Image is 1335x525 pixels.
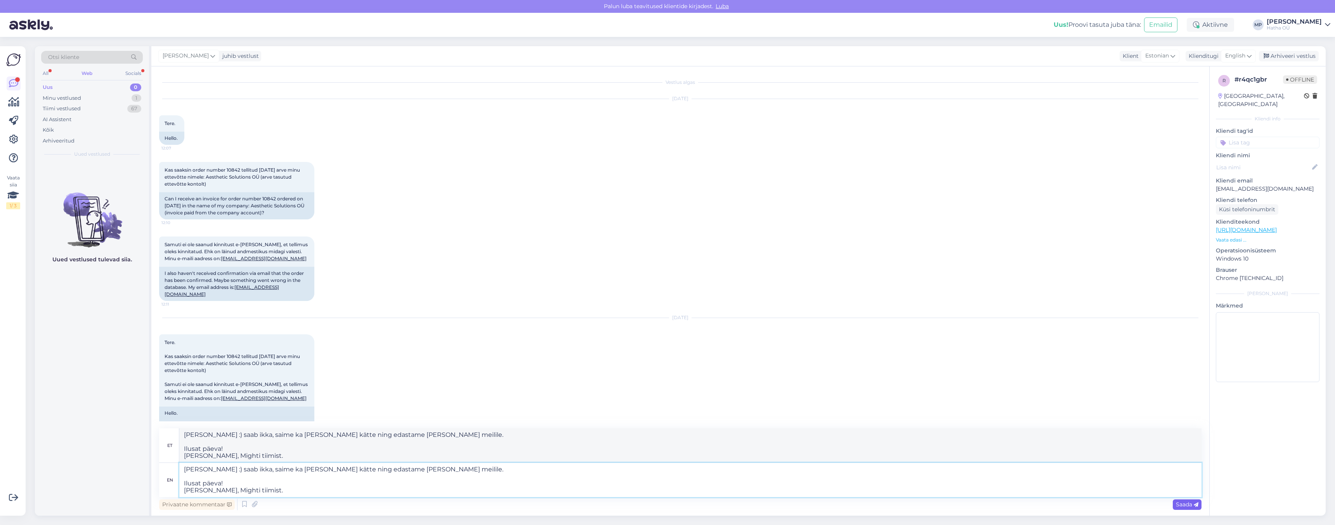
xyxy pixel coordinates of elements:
div: Uus [43,83,53,91]
div: et [167,439,172,452]
div: Kõik [43,126,54,134]
span: Uued vestlused [74,151,110,158]
button: Emailid [1144,17,1177,32]
p: Kliendi email [1216,177,1319,185]
a: [EMAIL_ADDRESS][DOMAIN_NAME] [221,395,307,401]
div: Vaata siia [6,174,20,209]
div: [GEOGRAPHIC_DATA], [GEOGRAPHIC_DATA] [1218,92,1304,108]
span: Tere. [165,120,175,126]
div: Aktiivne [1187,18,1234,32]
p: Brauser [1216,266,1319,274]
span: r [1222,78,1226,83]
div: Kliendi info [1216,115,1319,122]
div: Arhiveeri vestlus [1259,51,1319,61]
div: Web [80,68,94,78]
span: [PERSON_NAME] [163,52,209,60]
div: 0 [130,83,141,91]
span: Otsi kliente [48,53,79,61]
p: Kliendi nimi [1216,151,1319,160]
div: 1 / 3 [6,202,20,209]
div: en [167,473,173,487]
div: [PERSON_NAME] [1216,290,1319,297]
div: [DATE] [159,314,1201,321]
span: Offline [1283,75,1317,84]
p: Chrome [TECHNICAL_ID] [1216,274,1319,282]
div: MP [1253,19,1264,30]
span: Samuti ei ole saanud kinnitust e-[PERSON_NAME], et tellimus oleks kinnitatud. Ehk on läinud andme... [165,242,309,261]
div: [PERSON_NAME] [1267,19,1322,25]
textarea: [PERSON_NAME] :) saab ikka, saime ka [PERSON_NAME] kätte ning edastame [PERSON_NAME] meilile. Ilu... [179,428,1201,462]
div: I also haven't received confirmation via email that the order has been confirmed. Maybe something... [159,267,314,301]
input: Lisa tag [1216,137,1319,148]
span: 12:11 [161,301,191,307]
div: Klient [1120,52,1139,60]
p: Uued vestlused tulevad siia. [52,256,132,264]
p: Kliendi tag'id [1216,127,1319,135]
input: Lisa nimi [1216,163,1311,172]
div: Hatha OÜ [1267,25,1322,31]
div: Socials [124,68,143,78]
span: 12:10 [161,220,191,226]
div: AI Assistent [43,116,71,123]
div: Hello. [159,132,184,145]
div: 67 [127,105,141,113]
div: Tiimi vestlused [43,105,81,113]
a: [PERSON_NAME]Hatha OÜ [1267,19,1330,31]
div: # r4qc1gbr [1234,75,1283,84]
a: [EMAIL_ADDRESS][DOMAIN_NAME] [221,256,307,261]
p: Windows 10 [1216,255,1319,263]
p: Vaata edasi ... [1216,236,1319,243]
textarea: [PERSON_NAME] :) saab ikka, saime ka [PERSON_NAME] kätte ning edastame [PERSON_NAME] meilile. Ilu... [179,463,1201,497]
span: Saada [1176,501,1198,508]
div: Minu vestlused [43,94,81,102]
div: 1 [132,94,141,102]
div: Küsi telefoninumbrit [1216,204,1278,215]
img: No chats [35,179,149,249]
span: Kas saaksin order number 10842 tellitud [DATE] arve minu ettevõtte nimele: Aesthetic Solutions OÜ... [165,167,301,187]
p: Klienditeekond [1216,218,1319,226]
span: Tere. Kas saaksin order number 10842 tellitud [DATE] arve minu ettevõtte nimele: Aesthetic Soluti... [165,339,309,401]
a: [URL][DOMAIN_NAME] [1216,226,1277,233]
div: Proovi tasuta juba täna: [1054,20,1141,30]
div: Vestlus algas [159,79,1201,86]
span: 12:07 [161,145,191,151]
p: Operatsioonisüsteem [1216,247,1319,255]
div: Hello. Can I get an invoice for order number 10842 ordered on [DATE] to my company name: Aestheti... [159,407,314,483]
span: English [1225,52,1245,60]
span: Luba [713,3,731,10]
div: [DATE] [159,95,1201,102]
p: [EMAIL_ADDRESS][DOMAIN_NAME] [1216,185,1319,193]
img: Askly Logo [6,52,21,67]
div: Klienditugi [1186,52,1219,60]
div: juhib vestlust [219,52,259,60]
div: All [41,68,50,78]
div: Can I receive an invoice for order number 10842 ordered on [DATE] in the name of my company: Aest... [159,192,314,219]
div: Arhiveeritud [43,137,75,145]
div: Privaatne kommentaar [159,499,235,510]
p: Märkmed [1216,302,1319,310]
p: Kliendi telefon [1216,196,1319,204]
b: Uus! [1054,21,1068,28]
span: Estonian [1145,52,1169,60]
